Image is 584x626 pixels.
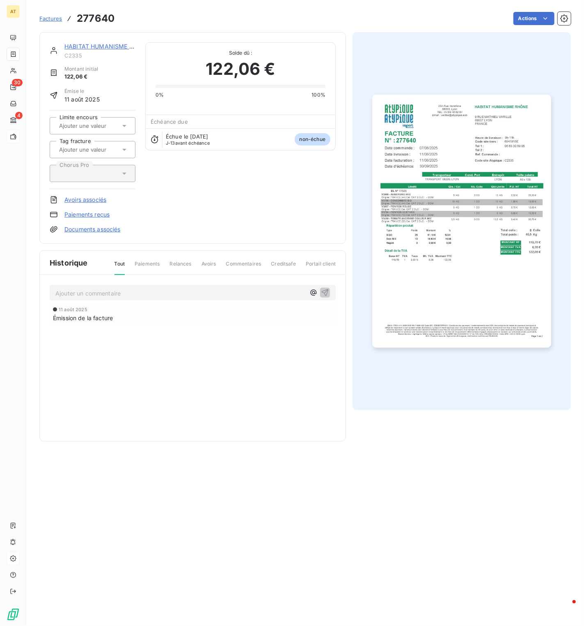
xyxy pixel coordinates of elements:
a: Paiements reçus [64,210,110,219]
input: Ajouter une valeur [58,146,141,153]
span: 11 août 2025 [64,95,100,104]
span: 11 août 2025 [59,307,87,312]
span: Échéance due [151,118,188,125]
span: Historique [50,257,88,268]
input: Ajouter une valeur [58,122,141,129]
span: Factures [39,15,62,22]
a: HABITAT HUMANISME RHÔNE [64,43,149,50]
span: Relances [169,260,191,274]
a: Documents associés [64,225,121,233]
span: Émission de la facture [53,314,113,322]
span: C2335 [64,52,135,59]
span: 30 [12,79,23,86]
button: Actions [513,12,554,25]
h3: 277640 [77,11,115,26]
span: Creditsafe [271,260,296,274]
span: J-13 [166,140,175,146]
span: 100% [311,91,325,99]
span: Échue le [DATE] [166,133,208,140]
span: Tout [115,260,125,275]
span: 4 [15,112,23,119]
a: Factures [39,14,62,23]
span: Commentaires [226,260,261,274]
span: 0% [156,91,164,99]
div: AT [7,5,20,18]
span: 122,06 € [206,57,275,81]
span: Émise le [64,88,100,95]
span: non-échue [295,133,330,146]
span: avant échéance [166,141,210,146]
span: Solde dû : [156,49,325,57]
a: Avoirs associés [64,196,106,204]
span: 122,06 € [64,73,98,81]
iframe: Intercom live chat [556,598,576,618]
span: Montant initial [64,65,98,73]
img: Logo LeanPay [7,608,20,621]
span: Avoirs [202,260,216,274]
img: invoice_thumbnail [372,95,551,347]
span: Portail client [306,260,336,274]
span: Paiements [135,260,160,274]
